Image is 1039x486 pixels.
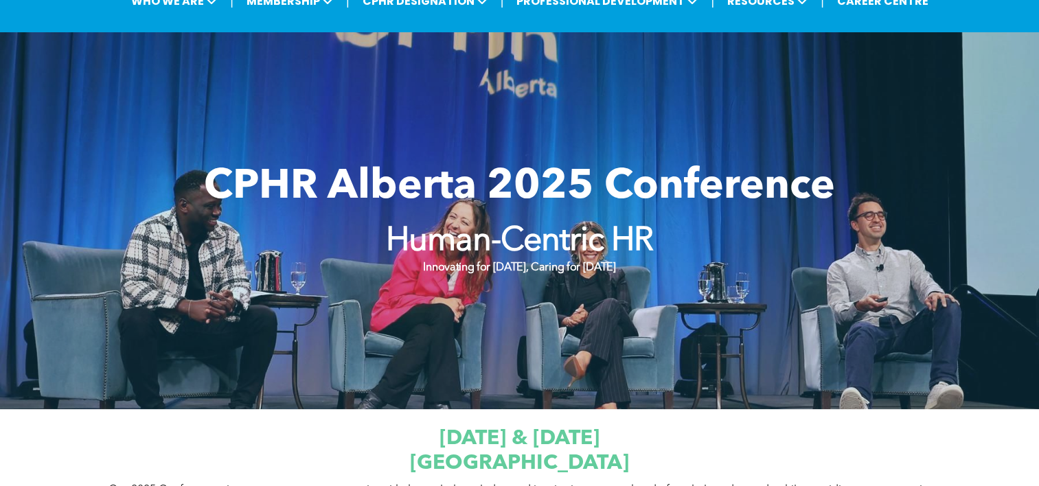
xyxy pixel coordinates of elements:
[439,428,600,449] span: [DATE] & [DATE]
[386,225,654,258] strong: Human-Centric HR
[204,167,835,208] span: CPHR Alberta 2025 Conference
[423,262,615,273] strong: Innovating for [DATE], Caring for [DATE]
[410,453,629,474] span: [GEOGRAPHIC_DATA]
